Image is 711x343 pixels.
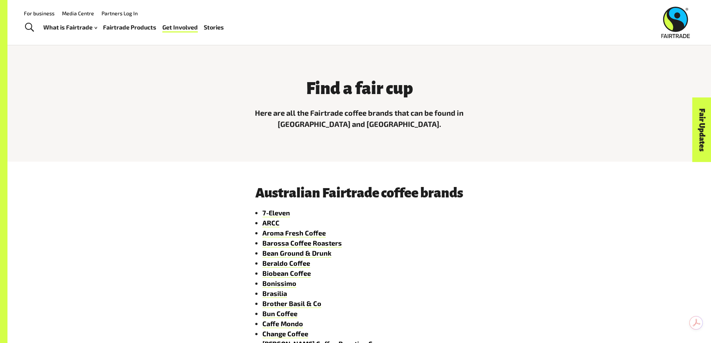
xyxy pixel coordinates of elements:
[262,279,296,288] a: Bonissimo
[102,10,138,16] a: Partners Log In
[247,79,471,98] h3: Find a fair cup
[262,299,321,308] a: Brother Basil & Co
[262,229,326,237] a: Aroma Fresh Coffee
[262,309,297,318] a: Bun Coffee
[262,269,311,278] a: Biobean Coffee
[262,249,331,258] a: Bean Ground & Drunk
[247,107,471,130] p: Here are all the Fairtrade coffee brands that can be found in [GEOGRAPHIC_DATA] and [GEOGRAPHIC_D...
[162,22,198,33] a: Get Involved
[247,185,471,200] h3: Australian Fairtrade coffee brands
[62,10,94,16] a: Media Centre
[20,18,38,37] a: Toggle Search
[262,319,303,328] a: Caffe Mondo
[661,7,690,38] img: Fairtrade Australia New Zealand logo
[24,10,54,16] a: For business
[103,22,156,33] a: Fairtrade Products
[262,330,308,338] a: Change Coffee
[262,219,280,227] a: ARCC
[262,289,287,298] a: Brasilia
[262,259,310,268] a: Beraldo Coffee
[262,239,342,247] a: Barossa Coffee Roasters
[43,22,97,33] a: What is Fairtrade
[262,209,290,217] a: 7-Eleven
[204,22,224,33] a: Stories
